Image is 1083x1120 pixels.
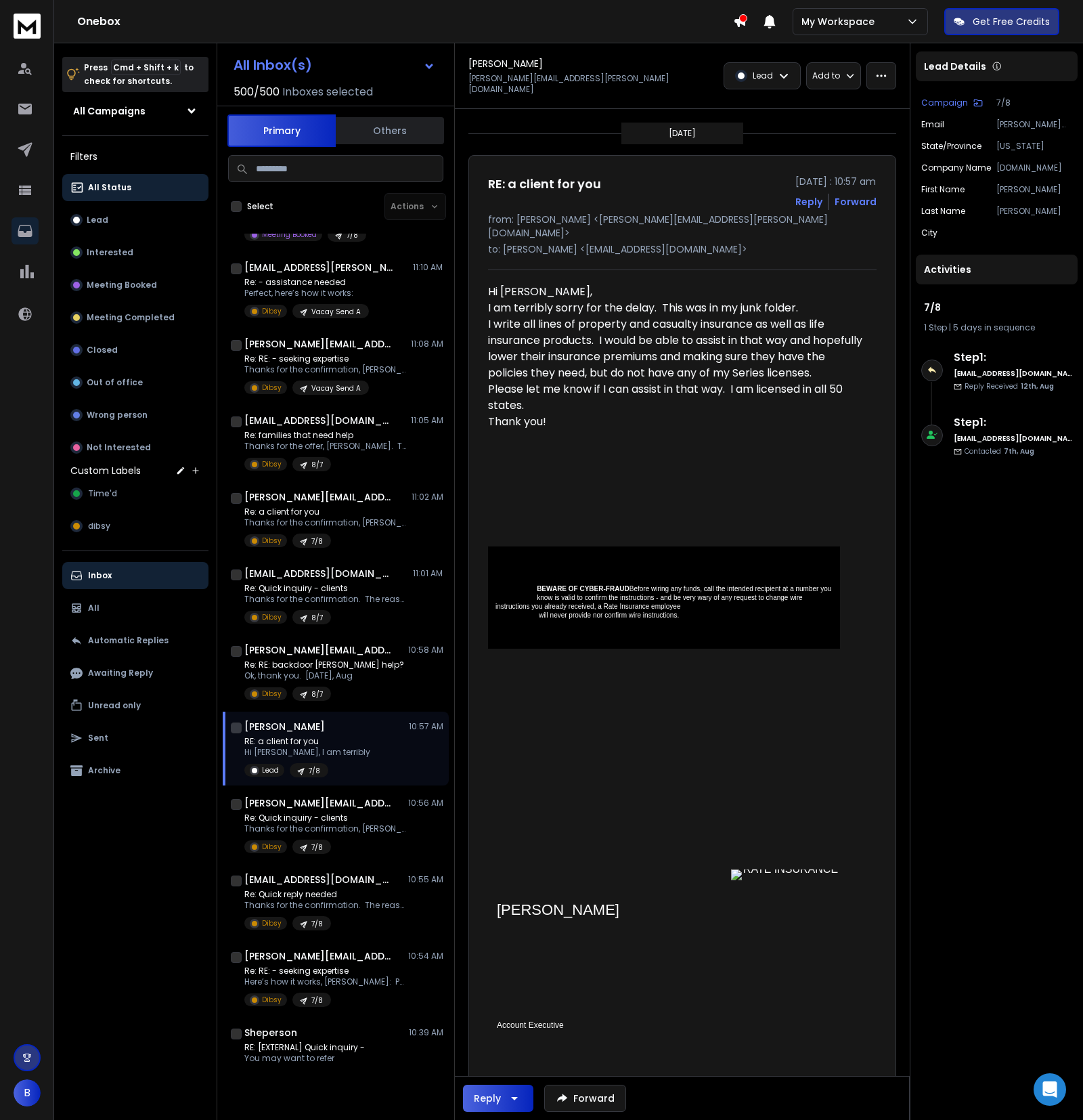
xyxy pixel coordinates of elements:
[244,966,407,976] p: Re: RE: - seeking expertise
[921,206,965,217] p: Last Name
[921,141,981,152] p: State/Province
[497,902,619,918] p: [PERSON_NAME]
[244,747,370,758] p: Hi [PERSON_NAME], I am terribly
[87,215,108,225] p: Lead
[954,433,1072,444] h6: [EMAIL_ADDRESS][DOMAIN_NAME]
[62,757,208,784] button: Archive
[244,813,407,823] p: Re: Quick inquiry - clients
[111,60,181,75] span: Cmd + Shift + k
[488,175,601,194] h1: RE: a client for you
[262,612,282,622] p: Dibsy
[309,766,320,776] p: 7/8
[954,349,1072,366] h6: Step 1 :
[87,280,157,290] p: Meeting Booked
[996,98,1072,108] p: 7/8
[262,842,282,852] p: Dibsy
[954,414,1072,431] h6: Step 1 :
[62,304,208,331] button: Meeting Completed
[62,98,208,125] button: All Campaigns
[244,660,404,670] p: Re: RE: backdoor [PERSON_NAME] help?
[262,995,282,1005] p: Dibsy
[753,70,773,81] p: Lead
[244,414,393,427] h1: [EMAIL_ADDRESS][DOMAIN_NAME]
[965,381,1054,391] p: Reply Received
[411,339,443,349] p: 11:08 AM
[463,1085,533,1112] button: Reply
[965,446,1034,456] p: Contacted
[244,873,393,886] h1: [EMAIL_ADDRESS][DOMAIN_NAME]
[88,733,108,744] p: Sent
[544,1085,626,1112] button: Forward
[88,603,100,613] p: All
[996,206,1072,217] p: [PERSON_NAME]
[244,900,407,911] p: Thanks for the confirmation. The reason
[244,277,369,288] p: Re: - assistance needed
[921,119,944,130] p: Email
[62,595,208,622] button: All
[311,613,323,623] p: 8/7
[412,492,443,502] p: 11:02 AM
[223,51,446,79] button: All Inbox(s)
[244,1053,365,1064] p: You may want to refer
[62,725,208,752] button: Sent
[62,513,208,540] button: dibsy
[336,116,444,146] button: Others
[801,15,880,28] p: My Workspace
[408,874,443,885] p: 10:55 AM
[996,119,1072,130] p: [PERSON_NAME][EMAIL_ADDRESS][PERSON_NAME][DOMAIN_NAME]
[234,58,312,72] h1: All Inbox(s)
[812,70,840,81] p: Add to
[311,307,361,317] p: Vacay Send A
[468,73,678,95] p: [PERSON_NAME][EMAIL_ADDRESS][PERSON_NAME][DOMAIN_NAME]
[62,562,208,589] button: Inbox
[262,230,317,240] p: Meeting Booked
[1004,446,1034,456] span: 7th, Aug
[954,368,1072,379] h6: [EMAIL_ADDRESS][DOMAIN_NAME]
[87,247,133,258] p: Interested
[87,345,118,356] p: Closed
[62,480,208,507] button: Time'd
[88,635,169,646] p: Automatic Replies
[244,364,407,375] p: Thanks for the confirmation, [PERSON_NAME]. Here’s
[87,410,148,421] p: Wrong person
[411,415,443,426] p: 11:05 AM
[921,163,991,173] p: Company Name
[244,430,407,441] p: Re: families that need help
[234,84,280,100] span: 500 / 500
[996,141,1072,152] p: [US_STATE]
[244,594,407,605] p: Thanks for the confirmation. The reason
[62,627,208,654] button: Automatic Replies
[62,239,208,266] button: Interested
[244,353,407,364] p: Re: RE: - seeking expertise
[262,459,282,469] p: Dibsy
[87,312,175,323] p: Meeting Completed
[262,306,282,316] p: Dibsy
[244,670,404,681] p: Ok, thank you. [DATE], Aug
[924,322,1069,333] div: |
[244,1042,365,1053] p: RE: [EXTERNAL] Quick inquiry -
[1034,1073,1066,1106] div: Open Intercom Messenger
[924,60,986,73] p: Lead Details
[921,98,968,108] p: Campaign
[87,377,143,388] p: Out of office
[62,434,208,461] button: Not Interested
[62,369,208,396] button: Out of office
[924,322,947,333] span: 1 Step
[408,645,443,655] p: 10:58 AM
[311,919,323,929] p: 7/8
[244,337,393,351] h1: [PERSON_NAME][EMAIL_ADDRESS][DOMAIN_NAME]
[488,242,877,256] p: to: [PERSON_NAME] <[EMAIL_ADDRESS][DOMAIN_NAME]>
[244,441,407,452] p: Thanks for the offer, [PERSON_NAME]. The
[62,174,208,201] button: All Status
[244,889,407,900] p: Re: Quick reply needed
[88,182,131,193] p: All Status
[996,163,1072,173] p: [DOMAIN_NAME]
[973,15,1050,28] p: Get Free Credits
[916,255,1078,284] div: Activities
[924,301,1069,314] h1: 7/8
[408,798,443,809] p: 10:56 AM
[537,585,629,593] span: BEWARE OF CYBER-FRAUD
[944,8,1059,35] button: Get Free Credits
[244,490,393,504] h1: [PERSON_NAME][EMAIL_ADDRESS][DOMAIN_NAME]
[244,823,407,834] p: Thanks for the confirmation, [PERSON_NAME]. The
